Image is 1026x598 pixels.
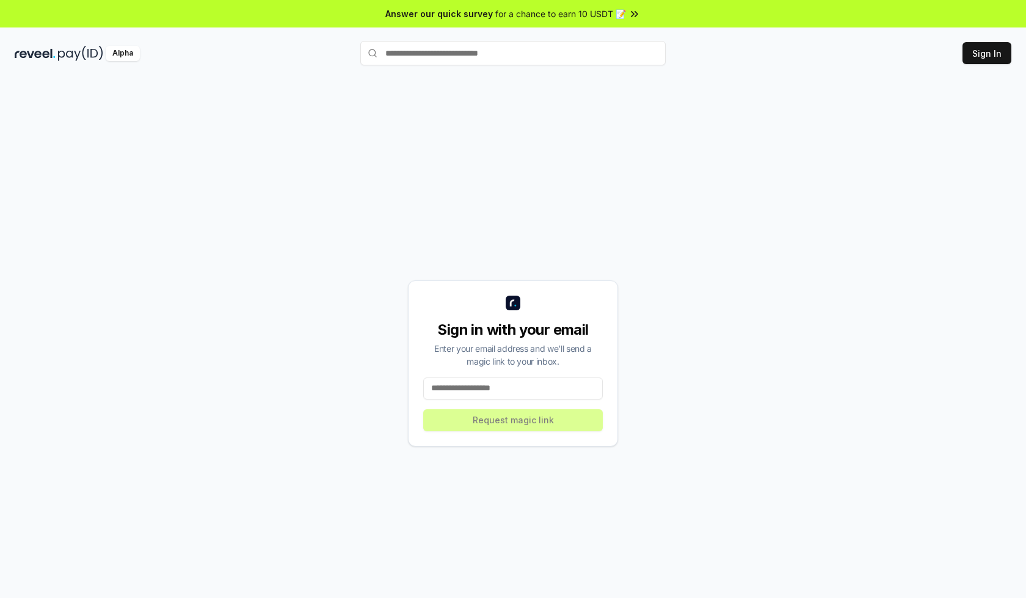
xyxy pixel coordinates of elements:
[106,46,140,61] div: Alpha
[385,7,493,20] span: Answer our quick survey
[506,296,520,310] img: logo_small
[495,7,626,20] span: for a chance to earn 10 USDT 📝
[962,42,1011,64] button: Sign In
[15,46,56,61] img: reveel_dark
[423,342,603,368] div: Enter your email address and we’ll send a magic link to your inbox.
[423,320,603,340] div: Sign in with your email
[58,46,103,61] img: pay_id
